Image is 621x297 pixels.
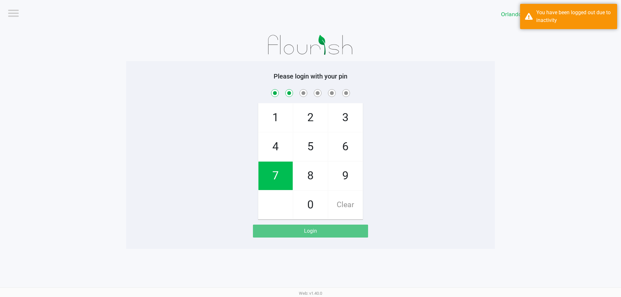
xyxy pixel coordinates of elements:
[293,133,328,161] span: 5
[299,291,322,296] span: Web: v1.40.0
[258,133,293,161] span: 4
[131,72,490,80] h5: Please login with your pin
[328,191,363,219] span: Clear
[258,162,293,190] span: 7
[501,11,561,18] span: Orlando Colonial WC
[328,162,363,190] span: 9
[293,162,328,190] span: 8
[293,191,328,219] span: 0
[328,133,363,161] span: 6
[258,103,293,132] span: 1
[536,9,612,24] div: You have been logged out due to inactivity
[328,103,363,132] span: 3
[293,103,328,132] span: 2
